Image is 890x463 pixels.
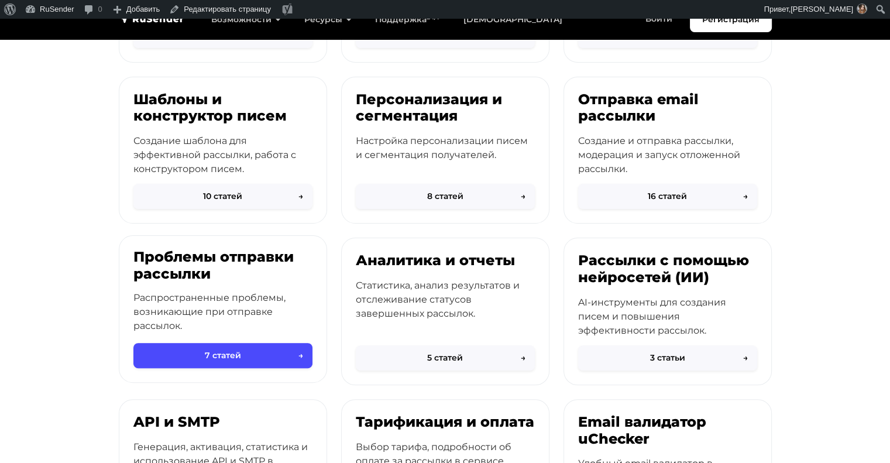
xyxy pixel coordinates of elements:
[578,252,757,286] h3: Рассылки с помощью нейросетей (ИИ)
[133,291,312,333] p: Распространенные проблемы, возникающие при отправке рассылок.
[133,249,312,283] h3: Проблемы отправки рассылки
[298,349,303,362] span: →
[578,296,757,338] p: AI-инструменты для создания писем и повышения эффективности рассылок.
[356,134,535,162] p: Настройка персонализации писем и сегментация получателей.
[341,238,549,385] a: Аналитика и отчеты Статистика, анализ результатов и отслеживание статусов завершенных рассылок. 5...
[578,91,757,125] h3: Отправка email рассылки
[363,8,452,32] a: Поддержка24/7
[634,7,684,31] a: Войти
[356,279,535,321] p: Статистика, анализ результатов и отслеживание статусов завершенных рассылок.
[356,91,535,125] h3: Персонализация и сегментация
[200,8,293,32] a: Возможности
[427,13,440,21] sup: 24/7
[119,13,184,25] img: RuSender
[356,184,535,209] button: 8 статей→
[563,238,772,385] a: Рассылки с помощью нейросетей (ИИ) AI-инструменты для создания писем и повышения эффективности ра...
[521,190,525,203] span: →
[578,134,757,176] p: Создание и отправка рассылки, модерация и запуск отложенной рассылки.
[356,252,535,269] h3: Аналитика и отчеты
[293,8,363,32] a: Ресурсы
[133,134,312,176] p: Создание шаблона для эффективной рассылки, работа с конструктором писем.
[133,184,312,209] button: 10 статей→
[452,8,574,32] a: [DEMOGRAPHIC_DATA]
[578,414,757,448] h3: Email валидатор uChecker
[356,414,535,431] h3: Тарификация и оплата
[133,414,312,431] h3: API и SMTP
[133,91,312,125] h3: Шаблоны и конструктор писем
[578,345,757,371] button: 3 статьи→
[356,345,535,371] button: 5 статей→
[578,184,757,209] button: 16 статей→
[133,343,312,368] button: 7 статей→
[743,190,748,203] span: →
[743,352,748,364] span: →
[119,77,327,224] a: Шаблоны и конструктор писем Создание шаблона для эффективной рассылки, работа с конструктором пис...
[690,7,772,32] a: Регистрация
[791,5,853,13] span: [PERSON_NAME]
[119,235,327,383] a: Проблемы отправки рассылки Распространенные проблемы, возникающие при отправке рассылок. 7 статей→
[563,77,772,224] a: Отправка email рассылки Создание и отправка рассылки, модерация и запуск отложенной рассылки. 16 ...
[298,190,303,203] span: →
[341,77,549,224] a: Персонализация и сегментация Настройка персонализации писем и сегментация получателей. 8 статей→
[521,352,525,364] span: →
